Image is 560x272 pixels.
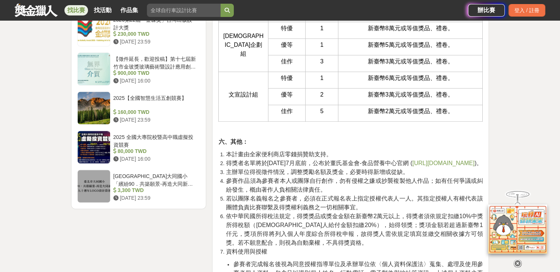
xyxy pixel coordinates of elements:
[468,4,505,17] a: 辦比賽
[113,186,197,194] div: 3,300 TWD
[367,42,453,48] span: 新臺幣5萬元或等值獎品、禮卷。
[281,42,293,48] span: 優等
[218,139,248,145] strong: 六、其他：
[367,25,453,31] span: 新臺幣8萬元或等值獎品、禮卷。
[412,160,475,166] a: [URL][DOMAIN_NAME]
[113,16,197,30] div: 2026第22屆「金蝶獎」台灣出版設計大獎
[320,42,324,48] span: 1
[488,205,547,254] img: d2146d9a-e6f6-4337-9592-8cefde37ba6b.png
[113,172,197,186] div: [GEOGRAPHIC_DATA]大同國小「繽紛90．共築願景-再造大同新樂園」 九十週年LOGO設計徵選
[77,170,200,203] a: [GEOGRAPHIC_DATA]大同國小「繽紛90．共築願景-再造大同新樂園」 九十週年LOGO設計徵選 3,300 TWD [DATE] 23:59
[281,91,293,98] span: 優等
[367,58,453,64] span: 新臺幣3萬元或等值獎品、禮卷。
[320,91,324,98] span: 2
[113,147,197,155] div: 80,000 TWD
[226,248,267,255] span: 資料使用與授權
[113,38,197,46] div: [DATE] 23:59
[113,155,197,163] div: [DATE] 16:00
[226,195,483,210] span: 若以團隊名義報名之參賽者，必須在正式報名表上指定授權代表人一人。其指定授權人有權代表該團體負責比賽聯繫及得獎權利義務之一切相關事宜。
[226,169,408,175] span: 主辦單位得視徵件情況，調整獎勵名額及獎金，必要時得新增或從缺。
[281,25,293,31] span: 特優
[281,75,293,81] span: 特優
[113,194,197,202] div: [DATE] 23:59
[367,108,453,114] span: 新臺幣2萬元或等值獎品、禮卷。
[113,116,197,124] div: [DATE] 23:59
[77,52,200,86] a: 【徵件延長，歡迎投稿】第十七屆新竹市金玻獎玻璃藝術暨設計應用創作比賽 900,000 TWD [DATE] 16:00
[117,5,141,15] a: 作品集
[475,160,482,166] span: )。
[229,91,258,98] span: 文宣設計組
[113,69,197,77] div: 900,000 TWD
[77,130,200,164] a: 2025 全國大專院校暨高中職虛擬投資競賽 80,000 TWD [DATE] 16:00
[113,108,197,116] div: 160,000 TWD
[320,25,324,31] span: 1
[226,151,332,157] span: 本計畫由全家便利商店零錢捐贊助支持。
[226,213,483,246] span: 依中華民國所得稅法規定，得獎獎品或獎金金額在新臺幣2萬元以上，得獎者須依規定扣繳10%中獎所得稅額（[DEMOGRAPHIC_DATA]人給付金額扣繳20%），始得領獎；獎項金額若超過新臺幣1仟...
[320,58,324,64] span: 3
[508,4,545,17] div: 登入 / 註冊
[77,91,200,125] a: 2025【全國智慧生活五創競賽】 160,000 TWD [DATE] 23:59
[113,77,197,85] div: [DATE] 16:00
[113,94,197,108] div: 2025【全國智慧生活五創競賽】
[91,5,115,15] a: 找活動
[367,75,453,81] span: 新臺幣6萬元或等值獎品、禮卷。
[64,5,88,15] a: 找比賽
[77,13,200,46] a: 2026第22屆「金蝶獎」台灣出版設計大獎 230,000 TWD [DATE] 23:59
[226,178,483,193] span: 參賽作品須為參賽者本人或團隊自行創作，勿有侵權之嫌或抄襲複製他人作品；如有任何爭議或糾紛發生，概由著作人負相關法律責任。
[113,55,197,69] div: 【徵件延長，歡迎投稿】第十七屆新竹市金玻獎玻璃藝術暨設計應用創作比賽
[223,33,263,57] span: [DEMOGRAPHIC_DATA]企劃組
[367,91,453,98] span: 新臺幣3萬元或等值獎品、禮卷。
[113,133,197,147] div: 2025 全國大專院校暨高中職虛擬投資競賽
[320,108,324,114] span: 5
[147,4,221,17] input: 全球自行車設計比賽
[281,58,293,64] span: 佳作
[320,75,324,81] span: 1
[281,108,293,114] span: 佳作
[226,160,412,166] span: 得獎者名單將於[DATE]7月底前，公布於董氏基金會-食品營養中心官網 (
[113,30,197,38] div: 230,000 TWD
